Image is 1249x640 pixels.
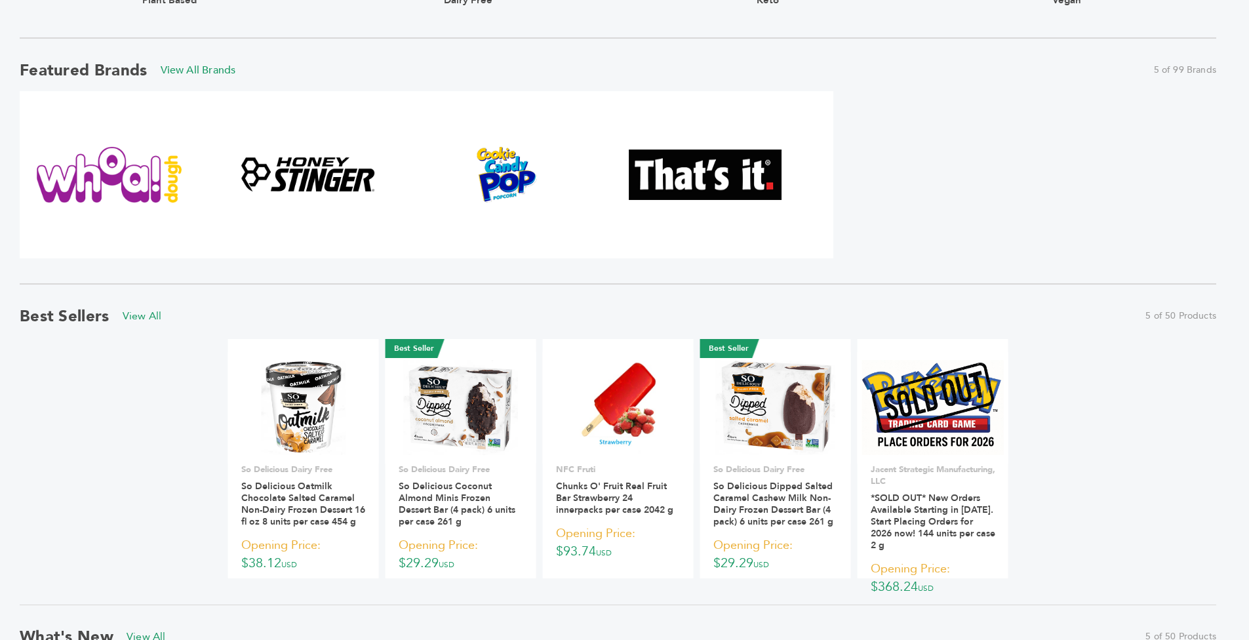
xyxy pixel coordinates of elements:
p: $93.74 [556,524,681,562]
span: Opening Price: [713,536,793,554]
img: Chunks O' Fruit Real Fruit Bar Strawberry 24 innerpacks per case 2042 g [580,360,656,454]
span: USD [918,583,934,593]
span: 5 of 50 Products [1145,310,1216,323]
span: Opening Price: [241,536,321,554]
span: USD [281,559,297,570]
p: $368.24 [871,559,995,597]
a: So Delicious Coconut Almond Minis Frozen Dessert Bar (4 pack) 6 units per case 261 g [399,480,515,528]
p: So Delicious Dairy Free [241,464,366,475]
span: USD [439,559,454,570]
img: So Delicious Dipped Salted Caramel Cashew Milk Non-Dairy Frozen Dessert Bar (4 pack) 6 units per ... [715,360,835,454]
p: So Delicious Dairy Free [399,464,523,475]
a: So Delicious Dipped Salted Caramel Cashew Milk Non-Dairy Frozen Dessert Bar (4 pack) 6 units per ... [713,480,833,528]
span: Opening Price: [399,536,478,554]
span: 5 of 99 Brands [1154,64,1216,77]
h2: Best Sellers [20,306,109,327]
a: View All Brands [161,63,236,77]
a: *SOLD OUT* New Orders Available Starting in [DATE]. Start Placing Orders for 2026 now! 144 units ... [871,492,995,551]
p: $38.12 [241,536,366,574]
span: Opening Price: [556,525,635,542]
img: LesserEvil [828,129,980,220]
img: So Delicious Coconut Almond Minis Frozen Dessert Bar (4 pack) 6 units per case 261 g [403,360,518,454]
span: USD [753,559,769,570]
img: So Delicious Oatmilk Chocolate Salted Caramel Non-Dairy Frozen Dessert 16 fl oz 8 units per case ... [262,360,346,454]
img: *SOLD OUT* New Orders Available Starting in 2026. Start Placing Orders for 2026 now! 144 units pe... [862,360,1004,455]
img: That's It [629,150,782,200]
img: Honey Stinger [231,151,384,197]
p: So Delicious Dairy Free [713,464,838,475]
a: So Delicious Oatmilk Chocolate Salted Caramel Non-Dairy Frozen Dessert 16 fl oz 8 units per case ... [241,480,365,528]
p: $29.29 [399,536,523,574]
p: Jacent Strategic Manufacturing, LLC [871,464,995,487]
a: View All [123,309,162,323]
span: Opening Price: [871,560,950,578]
p: $29.29 [713,536,838,574]
span: USD [596,548,612,558]
a: Chunks O' Fruit Real Fruit Bar Strawberry 24 innerpacks per case 2042 g [556,480,673,516]
p: NFC Fruti [556,464,681,475]
h2: Featured Brands [20,60,148,81]
img: Cookie & Candy Pop Popcorn [431,147,583,203]
img: Whoa Dough [33,147,185,203]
